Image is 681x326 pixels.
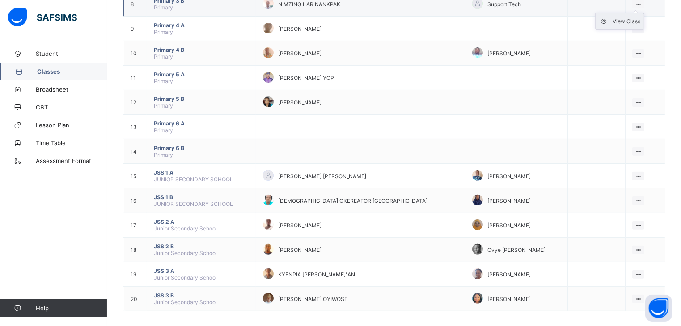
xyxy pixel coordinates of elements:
[8,8,77,27] img: safsims
[487,173,531,180] span: [PERSON_NAME]
[154,127,173,134] span: Primary
[278,75,334,81] span: [PERSON_NAME] YOP
[278,271,355,278] span: KYENPIA [PERSON_NAME]"AN
[154,120,249,127] span: Primary 6 A
[645,295,672,322] button: Open asap
[124,287,147,311] td: 20
[36,104,107,111] span: CBT
[487,271,531,278] span: [PERSON_NAME]
[36,139,107,146] span: Time Table
[154,218,249,225] span: JSS 2 A
[487,197,531,204] span: [PERSON_NAME]
[154,225,217,232] span: Junior Secondary School
[124,164,147,188] td: 15
[154,169,249,176] span: JSS 1 A
[36,305,107,312] span: Help
[154,194,249,201] span: JSS 1 B
[278,197,427,204] span: [DEMOGRAPHIC_DATA] OKEREAFOR [GEOGRAPHIC_DATA]
[487,222,531,229] span: [PERSON_NAME]
[154,243,249,250] span: JSS 2 B
[154,96,249,102] span: Primary 5 B
[154,145,249,151] span: Primary 6 B
[36,86,107,93] span: Broadsheet
[278,173,366,180] span: [PERSON_NAME] [PERSON_NAME]
[154,78,173,84] span: Primary
[154,267,249,274] span: JSS 3 A
[487,50,531,57] span: [PERSON_NAME]
[36,121,107,129] span: Lesson Plan
[154,274,217,281] span: Junior Secondary School
[154,299,217,305] span: Junior Secondary School
[36,157,107,164] span: Assessment Format
[154,151,173,158] span: Primary
[124,90,147,115] td: 12
[154,176,233,183] span: JUNIOR SECONDARY SCHOOL
[124,66,147,90] td: 11
[37,68,107,75] span: Classes
[36,50,107,57] span: Student
[278,25,321,32] span: [PERSON_NAME]
[613,17,640,26] div: View Class
[154,201,233,207] span: JUNIOR SECONDARY SCHOOL
[124,115,147,139] td: 13
[154,250,217,256] span: Junior Secondary School
[487,1,521,8] span: Support Tech
[278,1,340,8] span: NIMZING LAR NANKPAK
[124,17,147,41] td: 9
[124,139,147,164] td: 14
[487,247,546,253] span: Ovye [PERSON_NAME]
[278,50,321,57] span: [PERSON_NAME]
[154,292,249,299] span: JSS 3 B
[154,22,249,29] span: Primary 4 A
[154,4,173,11] span: Primary
[278,99,321,106] span: [PERSON_NAME]
[124,188,147,213] td: 16
[124,238,147,262] td: 18
[154,29,173,35] span: Primary
[124,41,147,66] td: 10
[487,296,531,302] span: [PERSON_NAME]
[278,247,321,253] span: [PERSON_NAME]
[154,71,249,78] span: Primary 5 A
[124,262,147,287] td: 19
[278,222,321,229] span: [PERSON_NAME]
[154,53,173,60] span: Primary
[278,296,347,302] span: [PERSON_NAME] OYIWOSE
[124,213,147,238] td: 17
[154,102,173,109] span: Primary
[154,46,249,53] span: Primary 4 B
